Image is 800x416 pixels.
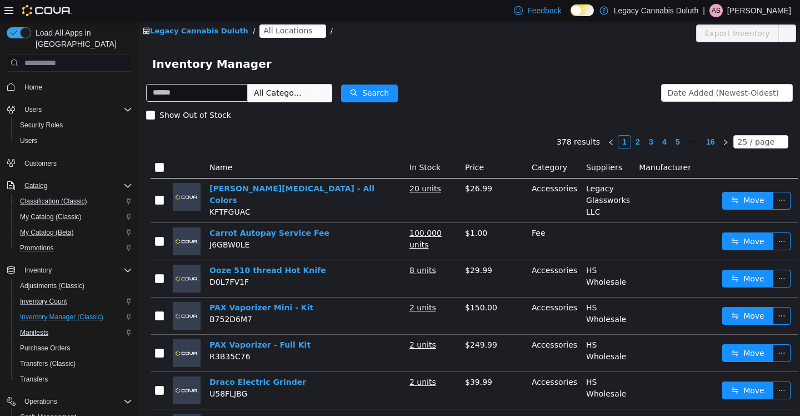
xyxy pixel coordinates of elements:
[634,212,652,230] button: icon: ellipsis
[326,164,353,172] span: $26.99
[11,294,137,309] button: Inventory Count
[16,310,132,324] span: Inventory Manager (Classic)
[506,115,519,128] li: 3
[71,294,113,303] span: B752D6M7
[20,157,61,170] a: Customers
[546,115,563,128] span: •••
[447,357,487,378] span: HS Wholesale
[192,6,194,14] span: /
[20,395,62,408] button: Operations
[34,244,62,272] img: Ooze 510 thread Hot Knife placeholder
[20,244,54,252] span: Promotions
[20,228,74,237] span: My Catalog (Beta)
[16,118,132,132] span: Security Roles
[271,320,297,329] u: 2 units
[388,314,443,351] td: Accessories
[2,394,137,409] button: Operations
[2,155,137,171] button: Customers
[71,357,167,366] a: Draco Electric Grinder
[727,4,791,17] p: [PERSON_NAME]
[492,115,506,128] li: 2
[20,121,63,130] span: Security Roles
[16,310,108,324] a: Inventory Manager (Classic)
[493,115,505,127] a: 2
[571,4,594,16] input: Dark Mode
[24,159,57,168] span: Customers
[583,171,634,189] button: icon: swapMove
[634,249,652,267] button: icon: ellipsis
[712,4,721,17] span: AS
[11,209,137,225] button: My Catalog (Classic)
[24,397,57,406] span: Operations
[326,245,353,254] span: $29.99
[447,283,487,303] span: HS Wholesale
[634,361,652,379] button: icon: ellipsis
[271,208,303,229] u: 100,000 units
[11,194,137,209] button: Classification (Classic)
[2,178,137,194] button: Catalog
[447,320,487,340] span: HS Wholesale
[20,179,52,192] button: Catalog
[20,344,71,353] span: Purchase Orders
[71,245,187,254] a: Ooze 510 thread Hot Knife
[71,331,112,340] span: R3B35C76
[638,118,644,126] i: icon: down
[20,103,132,116] span: Users
[16,118,67,132] a: Security Roles
[271,283,297,291] u: 2 units
[447,142,483,151] span: Suppliers
[11,325,137,340] button: Manifests
[11,117,137,133] button: Security Roles
[532,115,546,128] li: 5
[388,351,443,389] td: Accessories
[529,64,640,81] div: Date Added (Newest-Oldest)
[34,281,62,309] img: PAX Vaporizer Mini - Kit placeholder
[16,279,89,293] a: Adjustments (Classic)
[71,187,112,196] span: KFTFGUAC
[479,115,492,127] a: 1
[34,162,62,190] img: Blazy Susan Grinder - All Colors placeholder
[583,249,634,267] button: icon: swapMove
[20,328,48,337] span: Manifests
[533,115,545,127] a: 5
[11,278,137,294] button: Adjustments (Classic)
[388,158,443,202] td: Accessories
[20,212,82,221] span: My Catalog (Classic)
[326,320,358,329] span: $249.99
[326,394,353,403] span: $29.99
[546,115,563,128] li: Next 5 Pages
[271,394,297,403] u: 4 units
[16,295,132,308] span: Inventory Count
[4,6,109,14] a: icon: shopLegacy Cannabis Duluth
[124,4,173,16] span: All Locations
[20,103,46,116] button: Users
[583,324,634,341] button: icon: swapMove
[24,266,52,275] span: Inventory
[599,115,636,127] div: 25 / page
[614,4,699,17] p: Legacy Cannabis Duluth
[16,357,80,370] a: Transfers (Classic)
[13,34,139,52] span: Inventory Manager
[563,115,580,128] li: 16
[71,208,191,217] a: Carrot Autopay Service Fee
[71,257,110,266] span: D0L7FV1F
[479,115,492,128] li: 1
[634,171,652,189] button: icon: ellipsis
[11,240,137,256] button: Promotions
[20,264,132,277] span: Inventory
[16,279,132,293] span: Adjustments (Classic)
[564,115,579,127] a: 16
[16,210,86,224] a: My Catalog (Classic)
[326,357,353,366] span: $39.99
[16,195,132,208] span: Classification (Classic)
[500,142,552,151] span: Manufacturer
[24,181,47,190] span: Catalog
[469,118,476,125] i: icon: left
[16,373,52,386] a: Transfers
[202,64,259,82] button: icon: searchSearch
[114,6,116,14] span: /
[388,202,443,240] td: Fee
[71,164,236,184] a: [PERSON_NAME][MEDICAL_DATA] - All Colors
[31,27,132,49] span: Load All Apps in [GEOGRAPHIC_DATA]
